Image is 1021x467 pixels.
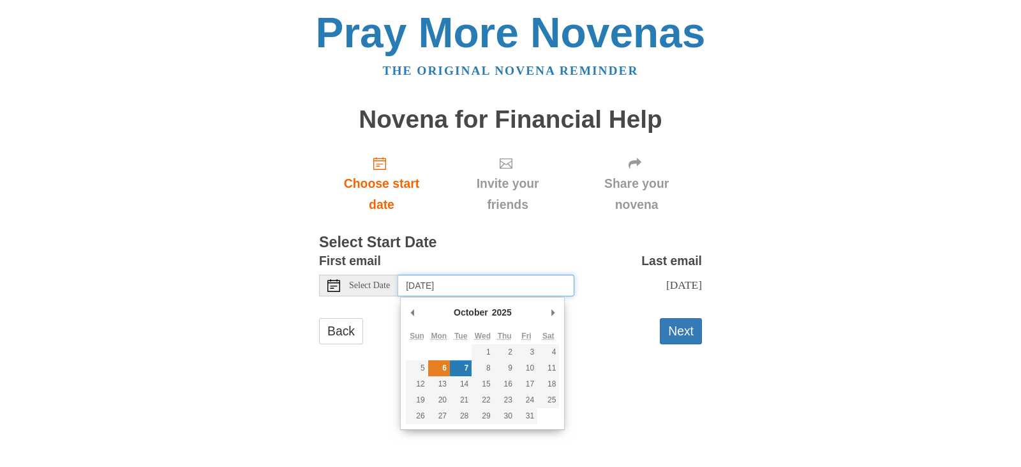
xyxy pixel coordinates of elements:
abbr: Thursday [498,332,512,341]
a: Choose start date [319,146,444,222]
button: 17 [516,376,537,392]
abbr: Monday [431,332,447,341]
button: 14 [450,376,472,392]
button: 5 [406,360,428,376]
button: 11 [537,360,559,376]
button: 25 [537,392,559,408]
label: Last email [641,250,702,272]
span: [DATE] [666,279,702,291]
button: 22 [472,392,493,408]
button: 26 [406,408,428,424]
abbr: Saturday [542,332,555,341]
div: 2025 [490,303,514,322]
button: 30 [494,408,516,424]
button: 27 [428,408,450,424]
button: Previous Month [406,303,419,322]
button: 3 [516,344,537,360]
button: Next [660,318,702,344]
div: October [452,303,490,322]
button: 9 [494,360,516,376]
button: 28 [450,408,472,424]
span: Invite your friends [457,173,558,215]
abbr: Friday [521,332,531,341]
button: 8 [472,360,493,376]
button: 2 [494,344,516,360]
button: 6 [428,360,450,376]
button: 29 [472,408,493,424]
button: 23 [494,392,516,408]
label: First email [319,250,381,272]
a: Back [319,318,363,344]
abbr: Wednesday [475,332,491,341]
button: 12 [406,376,428,392]
h1: Novena for Financial Help [319,106,702,134]
button: 19 [406,392,428,408]
div: Click "Next" to confirm your start date first. [571,146,702,222]
button: 10 [516,360,537,376]
a: The original novena reminder [383,64,639,77]
div: Click "Next" to confirm your start date first. [444,146,571,222]
button: 21 [450,392,472,408]
button: 24 [516,392,537,408]
button: 7 [450,360,472,376]
button: 18 [537,376,559,392]
a: Pray More Novenas [316,9,706,56]
span: Select Date [349,281,390,290]
span: Choose start date [332,173,431,215]
button: 16 [494,376,516,392]
button: 1 [472,344,493,360]
button: 13 [428,376,450,392]
abbr: Sunday [410,332,424,341]
button: 31 [516,408,537,424]
span: Share your novena [584,173,689,215]
abbr: Tuesday [454,332,467,341]
button: 20 [428,392,450,408]
input: Use the arrow keys to pick a date [398,275,574,296]
button: 4 [537,344,559,360]
button: 15 [472,376,493,392]
h3: Select Start Date [319,234,702,251]
button: Next Month [546,303,559,322]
